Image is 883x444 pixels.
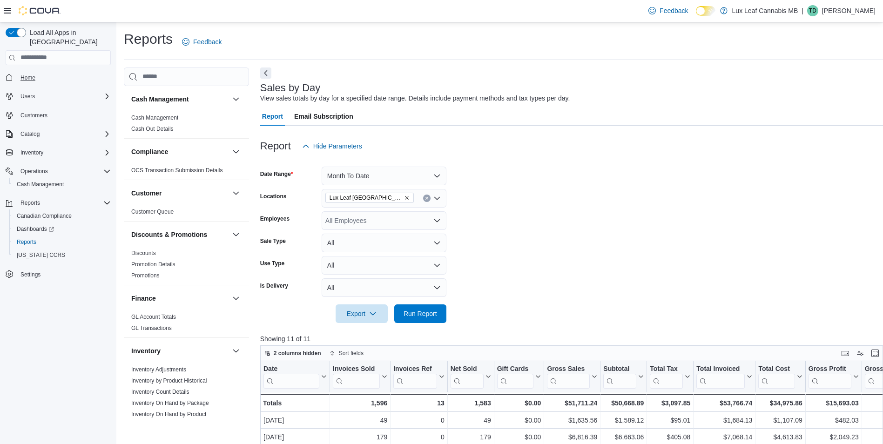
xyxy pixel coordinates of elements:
[131,249,156,257] span: Discounts
[313,141,362,151] span: Hide Parameters
[298,137,366,155] button: Hide Parameters
[13,249,69,261] a: [US_STATE] CCRS
[732,5,798,16] p: Lux Leaf Cannabis MB
[2,146,115,159] button: Inventory
[2,165,115,178] button: Operations
[802,5,803,16] p: |
[696,364,745,373] div: Total Invoiced
[9,222,115,235] a: Dashboards
[855,348,866,359] button: Display options
[603,364,636,388] div: Subtotal
[13,223,58,235] a: Dashboards
[322,234,446,252] button: All
[2,90,115,103] button: Users
[809,364,859,388] button: Gross Profit
[17,91,111,102] span: Users
[17,166,52,177] button: Operations
[17,147,47,158] button: Inventory
[263,364,319,388] div: Date
[394,304,446,323] button: Run Report
[17,166,111,177] span: Operations
[131,366,186,373] a: Inventory Adjustments
[497,431,541,443] div: $0.00
[809,5,816,16] span: TD
[230,94,242,105] button: Cash Management
[263,364,327,388] button: Date
[603,364,644,388] button: Subtotal
[131,410,206,418] span: Inventory On Hand by Product
[260,94,570,103] div: View sales totals by day for a specified date range. Details include payment methods and tax type...
[131,261,175,268] a: Promotion Details
[262,107,283,126] span: Report
[650,364,683,388] div: Total Tax
[809,431,859,443] div: $2,049.23
[124,248,249,285] div: Discounts & Promotions
[131,167,223,174] a: OCS Transaction Submission Details
[433,217,441,224] button: Open list of options
[2,267,115,281] button: Settings
[326,348,367,359] button: Sort fields
[451,431,491,443] div: 179
[17,268,111,280] span: Settings
[26,28,111,47] span: Load All Apps in [GEOGRAPHIC_DATA]
[17,197,44,209] button: Reports
[807,5,818,16] div: Theo Dorge
[2,108,115,122] button: Customers
[17,269,44,280] a: Settings
[404,195,410,201] button: Remove Lux Leaf Winnipeg - Bridgewater from selection in this group
[17,128,43,140] button: Catalog
[497,364,533,388] div: Gift Card Sales
[9,249,115,262] button: [US_STATE] CCRS
[2,128,115,141] button: Catalog
[17,238,36,246] span: Reports
[131,209,174,215] a: Customer Queue
[840,348,851,359] button: Keyboard shortcuts
[650,364,683,373] div: Total Tax
[131,294,229,303] button: Finance
[193,37,222,47] span: Feedback
[758,364,795,373] div: Total Cost
[260,67,271,79] button: Next
[809,364,851,373] div: Gross Profit
[260,282,288,289] label: Is Delivery
[13,223,111,235] span: Dashboards
[17,72,111,83] span: Home
[333,415,387,426] div: 49
[13,210,111,222] span: Canadian Compliance
[17,147,111,158] span: Inventory
[263,431,327,443] div: [DATE]
[809,415,859,426] div: $482.03
[393,364,444,388] button: Invoices Ref
[650,415,690,426] div: $95.01
[393,364,437,373] div: Invoices Ref
[178,33,225,51] a: Feedback
[547,364,590,388] div: Gross Sales
[603,431,644,443] div: $6,663.06
[124,30,173,48] h1: Reports
[9,209,115,222] button: Canadian Compliance
[497,364,533,373] div: Gift Cards
[131,294,156,303] h3: Finance
[650,364,690,388] button: Total Tax
[696,397,752,409] div: $53,766.74
[131,313,176,321] span: GL Account Totals
[260,170,293,178] label: Date Range
[17,110,51,121] a: Customers
[450,364,483,373] div: Net Sold
[322,278,446,297] button: All
[131,147,168,156] h3: Compliance
[696,364,752,388] button: Total Invoiced
[17,91,39,102] button: Users
[322,167,446,185] button: Month To Date
[20,168,48,175] span: Operations
[230,229,242,240] button: Discounts & Promotions
[131,400,209,406] a: Inventory On Hand by Package
[809,364,851,388] div: Gross Profit
[13,179,111,190] span: Cash Management
[131,230,207,239] h3: Discounts & Promotions
[131,399,209,407] span: Inventory On Hand by Package
[696,364,745,388] div: Total Invoiced
[230,146,242,157] button: Compliance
